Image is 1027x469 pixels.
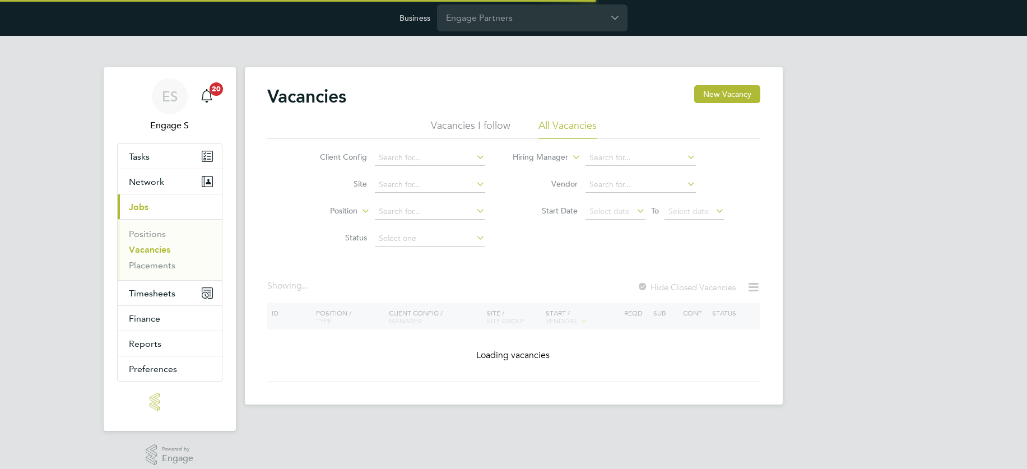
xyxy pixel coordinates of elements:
[302,280,309,291] span: ...
[538,119,597,139] li: All Vacancies
[589,206,630,216] span: Select date
[585,150,696,166] input: Search for...
[668,206,709,216] span: Select date
[129,313,160,324] span: Finance
[117,119,222,132] span: Engage S
[504,152,568,163] label: Hiring Manager
[129,288,175,299] span: Timesheets
[303,152,367,162] label: Client Config
[118,219,222,280] div: Jobs
[375,231,485,247] input: Select one
[118,144,222,169] a: Tasks
[303,179,367,189] label: Site
[375,204,485,220] input: Search for...
[129,260,175,271] a: Placements
[162,89,178,104] span: ES
[129,364,177,374] span: Preferences
[162,454,193,463] span: Engage
[129,338,161,349] span: Reports
[118,194,222,219] button: Jobs
[129,177,164,187] span: Network
[117,393,222,411] a: Go to home page
[375,150,485,166] input: Search for...
[117,78,222,132] a: ESEngage S
[129,229,166,239] a: Positions
[196,78,218,114] a: 20
[375,177,485,193] input: Search for...
[513,179,578,189] label: Vendor
[146,444,193,466] a: Powered byEngage
[162,444,193,454] span: Powered by
[648,203,662,218] span: To
[303,233,367,243] label: Status
[399,13,430,23] label: Business
[118,169,222,194] button: Network
[267,85,346,108] h2: Vacancies
[129,244,170,255] a: Vacancies
[694,85,760,103] button: New Vacancy
[129,151,150,162] span: Tasks
[431,119,510,139] li: Vacancies I follow
[513,206,578,216] label: Start Date
[118,281,222,305] button: Timesheets
[104,67,236,431] nav: Main navigation
[118,356,222,381] button: Preferences
[129,202,148,212] span: Jobs
[210,82,223,96] span: 20
[118,331,222,356] button: Reports
[637,282,736,292] label: Hide Closed Vacancies
[267,280,311,292] div: Showing
[293,206,357,217] label: Position
[585,177,696,193] input: Search for...
[118,306,222,331] button: Finance
[150,393,190,411] img: engage-logo-retina.png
